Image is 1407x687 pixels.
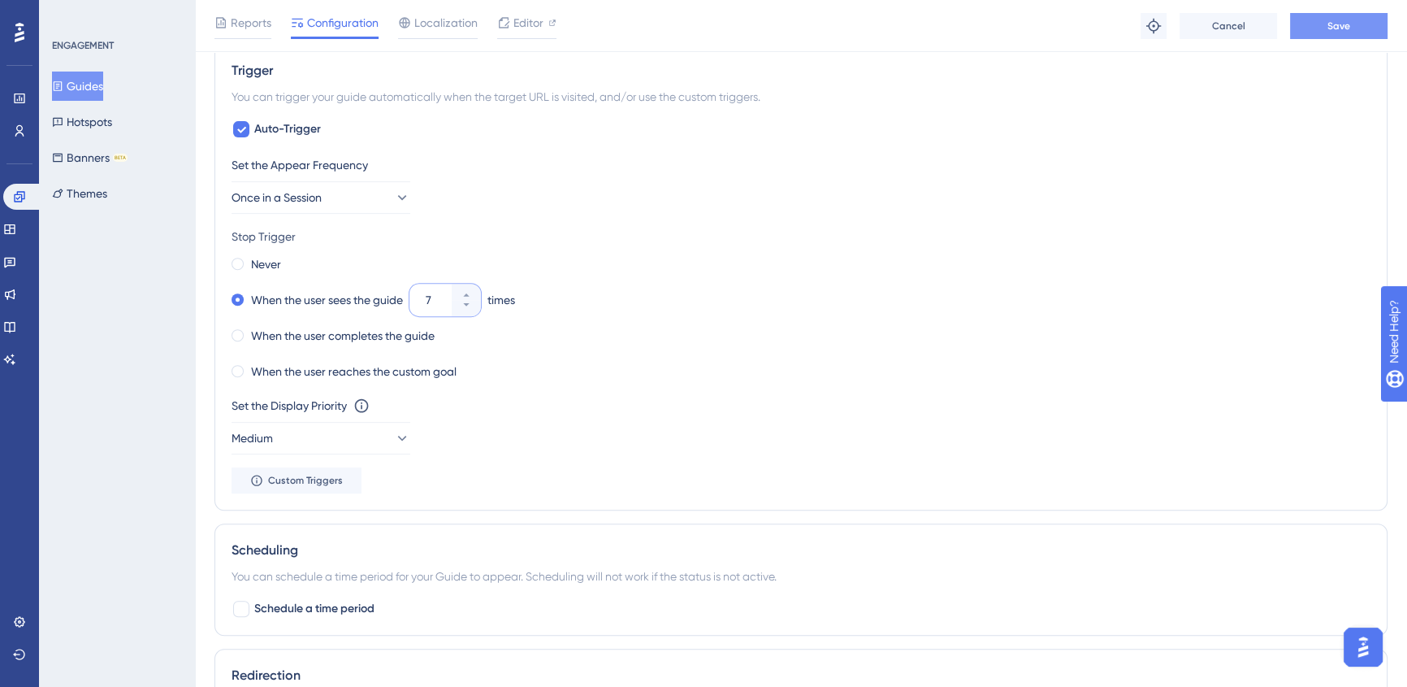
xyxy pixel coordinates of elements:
span: Medium [232,428,273,448]
button: Guides [52,72,103,101]
span: Auto-Trigger [254,120,321,139]
div: Stop Trigger [232,227,1370,246]
button: Hotspots [52,107,112,137]
label: When the user reaches the custom goal [251,362,457,381]
button: Save [1290,13,1388,39]
div: Scheduling [232,541,1370,560]
button: Once in a Session [232,181,410,214]
div: Redirection [232,666,1370,685]
button: BannersBETA [52,143,128,172]
label: When the user sees the guide [251,290,403,310]
button: Cancel [1180,13,1277,39]
iframe: UserGuiding AI Assistant Launcher [1339,623,1388,672]
span: Once in a Session [232,188,322,207]
span: Editor [513,13,543,33]
button: Custom Triggers [232,467,361,494]
span: Save [1327,20,1350,33]
button: Medium [232,422,410,454]
div: Set the Display Priority [232,396,347,415]
div: Set the Appear Frequency [232,155,1370,175]
label: When the user completes the guide [251,326,435,346]
span: Schedule a time period [254,599,374,619]
div: BETA [113,154,128,162]
div: ENGAGEMENT [52,39,114,52]
span: Need Help? [38,4,102,24]
button: Themes [52,179,107,208]
div: You can trigger your guide automatically when the target URL is visited, and/or use the custom tr... [232,87,1370,107]
span: Custom Triggers [268,474,343,487]
span: Reports [231,13,271,33]
label: Never [251,254,281,274]
div: Trigger [232,61,1370,80]
div: times [487,290,515,310]
div: You can schedule a time period for your Guide to appear. Scheduling will not work if the status i... [232,567,1370,586]
span: Cancel [1212,20,1245,33]
span: Localization [414,13,478,33]
span: Configuration [307,13,379,33]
